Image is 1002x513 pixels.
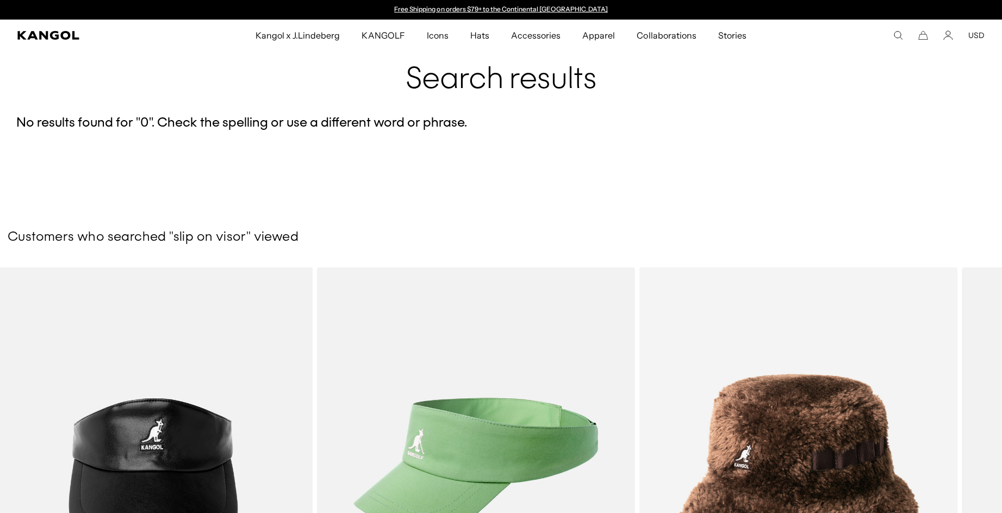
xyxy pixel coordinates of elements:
button: Cart [918,30,928,40]
a: Account [943,30,953,40]
a: KANGOLF [351,20,415,51]
slideshow-component: Announcement bar [389,5,613,14]
h3: Customers who searched "slip on visor" viewed [8,229,994,246]
span: Stories [718,20,746,51]
h1: Search results [16,28,986,98]
a: Kangol [17,31,169,40]
a: Kangol x J.Lindeberg [245,20,351,51]
a: Free Shipping on orders $79+ to the Continental [GEOGRAPHIC_DATA] [394,5,608,13]
div: 1 of 2 [389,5,613,14]
h5: No results found for " 0 ". Check the spelling or use a different word or phrase. [16,115,986,132]
a: Stories [707,20,757,51]
a: Collaborations [626,20,707,51]
span: Apparel [582,20,615,51]
span: Hats [470,20,489,51]
a: Icons [416,20,459,51]
a: Hats [459,20,500,51]
span: Accessories [511,20,561,51]
summary: Search here [893,30,903,40]
span: Icons [427,20,449,51]
a: Accessories [500,20,571,51]
span: KANGOLF [362,20,404,51]
button: USD [968,30,985,40]
span: Kangol x J.Lindeberg [256,20,340,51]
a: Apparel [571,20,626,51]
div: Announcement [389,5,613,14]
span: Collaborations [637,20,696,51]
